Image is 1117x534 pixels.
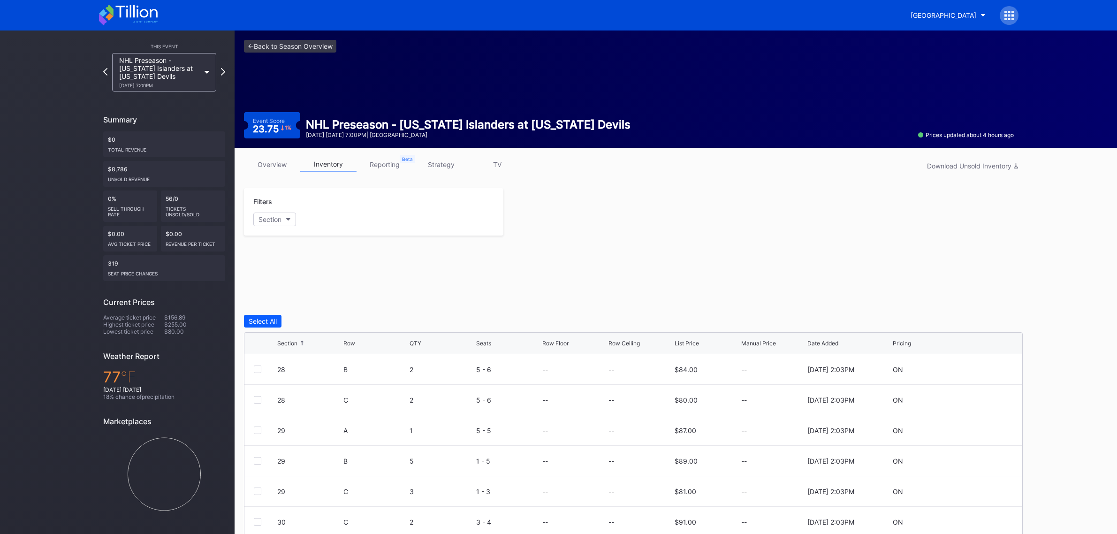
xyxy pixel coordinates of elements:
[343,396,407,404] div: C
[121,368,136,386] span: ℉
[103,131,225,157] div: $0
[244,157,300,172] a: overview
[277,488,341,496] div: 29
[343,366,407,374] div: B
[103,351,225,361] div: Weather Report
[277,427,341,435] div: 29
[675,488,696,496] div: $81.00
[410,340,421,347] div: QTY
[166,237,221,247] div: Revenue per ticket
[413,157,469,172] a: strategy
[103,255,225,281] div: 319
[675,427,696,435] div: $87.00
[258,215,281,223] div: Section
[608,457,614,465] div: --
[741,340,776,347] div: Manual Price
[253,213,296,226] button: Section
[741,396,805,404] div: --
[675,518,696,526] div: $91.00
[277,366,341,374] div: 28
[343,457,407,465] div: B
[542,457,548,465] div: --
[893,427,903,435] div: ON
[410,427,473,435] div: 1
[103,417,225,426] div: Marketplaces
[476,427,540,435] div: 5 - 5
[542,396,548,404] div: --
[542,366,548,374] div: --
[410,396,473,404] div: 2
[253,117,285,124] div: Event Score
[807,518,854,526] div: [DATE] 2:03PM
[253,198,494,206] div: Filters
[741,488,805,496] div: --
[103,226,157,252] div: $0.00
[542,427,548,435] div: --
[343,518,407,526] div: C
[893,518,903,526] div: ON
[103,298,225,307] div: Current Prices
[103,161,225,187] div: $8,786
[277,518,341,526] div: 30
[608,366,614,374] div: --
[476,488,540,496] div: 1 - 3
[542,340,569,347] div: Row Floor
[103,314,164,321] div: Average ticket price
[893,457,903,465] div: ON
[410,518,473,526] div: 2
[741,518,805,526] div: --
[807,396,854,404] div: [DATE] 2:03PM
[542,488,548,496] div: --
[161,226,226,252] div: $0.00
[357,157,413,172] a: reporting
[918,131,1014,138] div: Prices updated about 4 hours ago
[807,427,854,435] div: [DATE] 2:03PM
[807,457,854,465] div: [DATE] 2:03PM
[922,160,1023,172] button: Download Unsold Inventory
[410,488,473,496] div: 3
[675,340,699,347] div: List Price
[306,118,631,131] div: NHL Preseason - [US_STATE] Islanders at [US_STATE] Devils
[119,56,200,88] div: NHL Preseason - [US_STATE] Islanders at [US_STATE] Devils
[476,518,540,526] div: 3 - 4
[103,44,225,49] div: This Event
[103,328,164,335] div: Lowest ticket price
[807,340,838,347] div: Date Added
[164,321,225,328] div: $255.00
[119,83,200,88] div: [DATE] 7:00PM
[103,393,225,400] div: 18 % chance of precipitation
[343,427,407,435] div: A
[476,457,540,465] div: 1 - 5
[108,143,220,153] div: Total Revenue
[542,518,548,526] div: --
[469,157,525,172] a: TV
[608,340,640,347] div: Row Ceiling
[244,40,336,53] a: <-Back to Season Overview
[410,457,473,465] div: 5
[253,124,292,134] div: 23.75
[277,457,341,465] div: 29
[300,157,357,172] a: inventory
[608,488,614,496] div: --
[476,340,491,347] div: Seats
[343,488,407,496] div: C
[911,11,976,19] div: [GEOGRAPHIC_DATA]
[103,368,225,386] div: 77
[108,173,220,182] div: Unsold Revenue
[164,314,225,321] div: $156.89
[807,366,854,374] div: [DATE] 2:03PM
[108,267,220,276] div: seat price changes
[244,315,281,328] button: Select All
[675,396,698,404] div: $80.00
[161,191,226,222] div: 56/0
[675,366,698,374] div: $84.00
[608,396,614,404] div: --
[741,457,805,465] div: --
[741,366,805,374] div: --
[164,328,225,335] div: $80.00
[103,115,225,124] div: Summary
[476,366,540,374] div: 5 - 6
[927,162,1018,170] div: Download Unsold Inventory
[410,366,473,374] div: 2
[249,317,277,325] div: Select All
